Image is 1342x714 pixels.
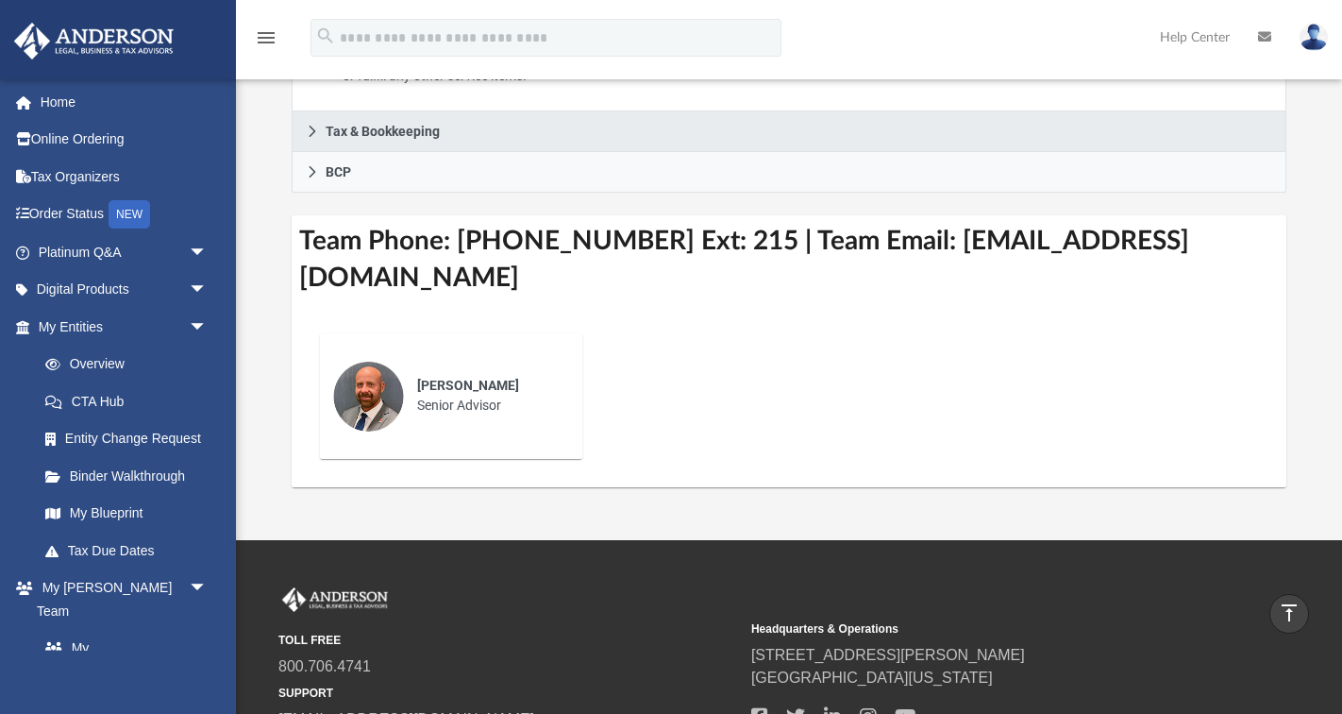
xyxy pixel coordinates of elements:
[26,532,236,569] a: Tax Due Dates
[189,308,226,347] span: arrow_drop_down
[1300,24,1328,51] img: User Pic
[189,569,226,608] span: arrow_drop_down
[292,215,1287,304] h3: Team Phone: [PHONE_NUMBER] Ext: 215 | Team Email: [EMAIL_ADDRESS][DOMAIN_NAME]
[26,457,236,495] a: Binder Walkthrough
[315,25,336,46] i: search
[751,620,1211,637] small: Headquarters & Operations
[109,200,150,229] div: NEW
[326,125,440,138] span: Tax & Bookkeeping
[751,670,993,686] a: [GEOGRAPHIC_DATA][US_STATE]
[333,361,404,432] img: Senior Advisor Pic
[292,152,1287,193] a: BCP
[26,495,226,533] a: My Blueprint
[13,271,236,309] a: Digital Productsarrow_drop_down
[417,378,519,393] span: [PERSON_NAME]
[13,83,236,121] a: Home
[13,195,236,234] a: Order StatusNEW
[278,632,738,649] small: TOLL FREE
[255,26,277,49] i: menu
[189,233,226,272] span: arrow_drop_down
[278,685,738,702] small: SUPPORT
[13,158,236,195] a: Tax Organizers
[13,121,236,159] a: Online Ordering
[26,630,217,714] a: My [PERSON_NAME] Team
[26,382,236,420] a: CTA Hub
[1269,594,1309,634] a: vertical_align_top
[255,36,277,49] a: menu
[326,165,351,178] span: BCP
[13,308,236,346] a: My Entitiesarrow_drop_down
[13,233,236,271] a: Platinum Q&Aarrow_drop_down
[1278,602,1300,624] i: vertical_align_top
[189,271,226,310] span: arrow_drop_down
[751,647,1025,663] a: [STREET_ADDRESS][PERSON_NAME]
[13,569,226,630] a: My [PERSON_NAME] Teamarrow_drop_down
[26,420,236,458] a: Entity Change Request
[8,23,179,59] img: Anderson Advisors Platinum Portal
[404,363,569,429] div: Senior Advisor
[278,587,392,612] img: Anderson Advisors Platinum Portal
[26,346,236,383] a: Overview
[278,658,371,674] a: 800.706.4741
[292,111,1287,152] a: Tax & Bookkeeping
